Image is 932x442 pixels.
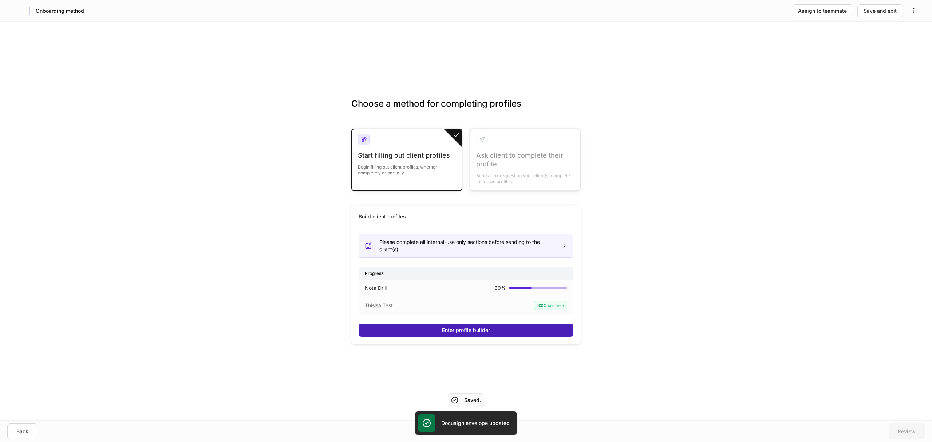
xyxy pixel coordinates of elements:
[16,428,28,435] div: Back
[358,160,456,176] div: Begin filling out client profiles, whether completely or partially.
[798,7,847,15] div: Assign to teammate
[441,419,510,427] h5: Docusign envelope updated
[365,302,393,309] p: Thisisa Test
[864,7,897,15] div: Save and exit
[351,98,581,121] h3: Choose a method for completing profiles
[494,284,506,292] p: 39 %
[359,267,573,280] div: Progress
[889,423,925,439] button: Review
[857,4,903,17] button: Save and exit
[365,284,387,292] p: Nota Drill
[379,238,556,253] div: Please complete all internal-use only sections before sending to the client(s)
[359,324,573,337] button: Enter profile builder
[442,327,490,334] div: Enter profile builder
[359,213,406,220] div: Build client profiles
[7,423,37,439] button: Back
[898,428,916,435] div: Review
[534,301,567,310] div: 100% complete
[358,151,456,160] div: Start filling out client profiles
[36,7,84,15] h5: Onboarding method
[792,4,853,17] button: Assign to teammate
[464,396,481,404] h5: Saved.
